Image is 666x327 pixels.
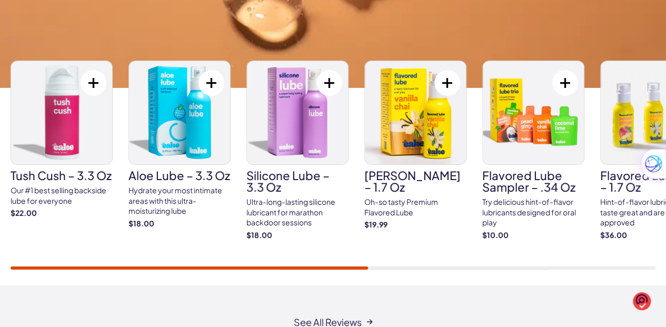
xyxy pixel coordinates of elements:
a: Tush Cush – 3.3 oz Tush Cush – 3.3 oz Our #1 best selling backside lube for everyone $22.00 [11,61,113,219]
h3: Tush Cush – 3.3 oz [11,170,113,181]
h3: [PERSON_NAME] – 1.7 oz [364,170,466,193]
strong: $22.00 [11,208,113,219]
div: Ultra-long-lasting silicone lubricant for marathon backdoor sessions [246,197,349,228]
img: Aloe Lube – 3.3 oz [129,61,230,164]
div: Hydrate your most intimate areas with this ultra-moisturizing lube [128,185,231,216]
a: Aloe Lube – 3.3 oz Aloe Lube – 3.3 oz Hydrate your most intimate areas with this ultra-moisturizi... [128,61,231,229]
a: Flavored Lube Sampler – .34 oz Flavored Lube Sampler – .34 oz Try delicious hint-of-flavor lubric... [482,61,584,240]
strong: $18.00 [246,230,349,241]
a: Vanilla Chai Lube – 1.7 oz [PERSON_NAME] – 1.7 oz Oh-so tasty Premium Flavored Lube $19.99 [364,61,466,230]
div: Our #1 best selling backside lube for everyone [11,185,113,206]
h3: Flavored Lube Sampler – .34 oz [482,170,584,193]
div: Oh-so tasty Premium Flavored Lube [364,197,466,217]
img: Vanilla Chai Lube – 1.7 oz [365,61,466,164]
strong: $19.99 [364,220,466,230]
h3: Silicone Lube – 3.3 oz [246,170,349,193]
img: Silicone Lube – 3.3 oz [247,61,348,164]
h3: Aloe Lube – 3.3 oz [128,170,231,181]
strong: $18.00 [128,219,231,229]
img: o1IwAAAABJRU5ErkJggg== [633,292,651,311]
img: Flavored Lube Sampler – .34 oz [483,61,584,164]
div: Try delicious hint-of-flavor lubricants designed for oral play [482,197,584,228]
strong: $10.00 [482,230,584,241]
a: Silicone Lube – 3.3 oz Silicone Lube – 3.3 oz Ultra-long-lasting silicone lubricant for marathon ... [246,61,349,240]
img: Tush Cush – 3.3 oz [11,61,112,164]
